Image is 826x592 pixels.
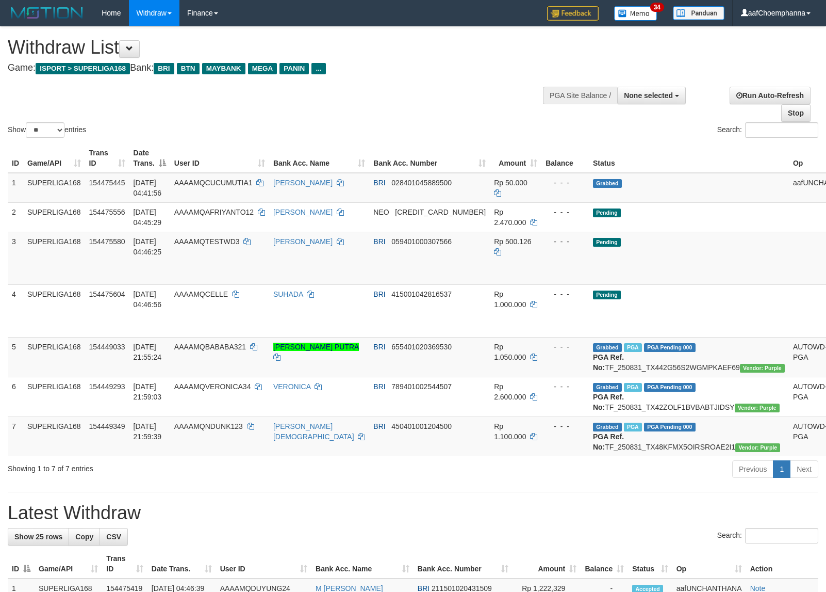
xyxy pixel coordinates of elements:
[216,549,311,579] th: User ID: activate to sort column ascending
[23,417,85,456] td: SUPERLIGA168
[589,417,789,456] td: TF_250831_TX48KFMX5OIRSROAE2I1
[624,91,673,100] span: None selected
[89,343,125,351] span: 154449033
[650,3,664,12] span: 34
[8,417,23,456] td: 7
[85,143,129,173] th: Trans ID: activate to sort column ascending
[23,202,85,232] td: SUPERLIGA168
[26,122,64,138] select: Showentries
[391,290,452,298] span: Copy 415001042816537 to clipboard
[8,37,540,58] h1: Withdraw List
[23,232,85,284] td: SUPERLIGA168
[593,353,624,372] b: PGA Ref. No:
[672,549,746,579] th: Op: activate to sort column ascending
[311,549,414,579] th: Bank Acc. Name: activate to sort column ascending
[745,122,818,138] input: Search:
[373,179,385,187] span: BRI
[134,237,162,256] span: [DATE] 04:46:25
[373,290,385,298] span: BRI
[369,143,490,173] th: Bank Acc. Number: activate to sort column ascending
[106,533,121,541] span: CSV
[279,63,309,74] span: PANIN
[373,237,385,246] span: BRI
[593,423,622,431] span: Grabbed
[273,382,310,391] a: VERONICA
[490,143,541,173] th: Amount: activate to sort column ascending
[8,143,23,173] th: ID
[781,104,811,122] a: Stop
[23,377,85,417] td: SUPERLIGA168
[513,549,581,579] th: Amount: activate to sort column ascending
[391,237,452,246] span: Copy 059401000307566 to clipboard
[100,528,128,546] a: CSV
[23,173,85,203] td: SUPERLIGA168
[593,343,622,352] span: Grabbed
[593,179,622,188] span: Grabbed
[717,122,818,138] label: Search:
[745,528,818,543] input: Search:
[717,528,818,543] label: Search:
[617,87,686,104] button: None selected
[134,422,162,441] span: [DATE] 21:59:39
[134,179,162,197] span: [DATE] 04:41:56
[134,290,162,309] span: [DATE] 04:46:56
[89,208,125,216] span: 154475556
[494,382,526,401] span: Rp 2.600.000
[174,422,243,430] span: AAAAMQNDUNK123
[735,404,780,412] span: Vendor URL: https://trx4.1velocity.biz
[593,238,621,247] span: Pending
[494,290,526,309] span: Rp 1.000.000
[134,382,162,401] span: [DATE] 21:59:03
[589,337,789,377] td: TF_250831_TX442G56S2WGMPKAEF69
[23,337,85,377] td: SUPERLIGA168
[8,173,23,203] td: 1
[732,460,773,478] a: Previous
[273,237,333,246] a: [PERSON_NAME]
[614,6,657,21] img: Button%20Memo.svg
[593,209,621,217] span: Pending
[373,343,385,351] span: BRI
[8,202,23,232] td: 2
[589,377,789,417] td: TF_250831_TX42ZOLF1BVBABTJIDSY
[391,422,452,430] span: Copy 450401001204500 to clipboard
[593,433,624,451] b: PGA Ref. No:
[134,208,162,227] span: [DATE] 04:45:29
[644,423,696,431] span: PGA Pending
[494,422,526,441] span: Rp 1.100.000
[174,237,240,246] span: AAAAMQTESTWD3
[273,290,303,298] a: SUHADA
[273,208,333,216] a: [PERSON_NAME]
[546,236,585,247] div: - - -
[269,143,369,173] th: Bank Acc. Name: activate to sort column ascending
[624,343,642,352] span: Marked by aafheankoy
[624,383,642,392] span: Marked by aafheankoy
[8,377,23,417] td: 6
[174,208,254,216] span: AAAAMQAFRIYANTO12
[273,179,333,187] a: [PERSON_NAME]
[8,337,23,377] td: 5
[8,459,337,474] div: Showing 1 to 7 of 7 entries
[202,63,245,74] span: MAYBANK
[494,179,527,187] span: Rp 50.000
[547,6,599,21] img: Feedback.jpg
[373,422,385,430] span: BRI
[8,232,23,284] td: 3
[391,179,452,187] span: Copy 028401045889500 to clipboard
[746,549,818,579] th: Action
[790,460,818,478] a: Next
[273,422,354,441] a: [PERSON_NAME][DEMOGRAPHIC_DATA]
[147,549,216,579] th: Date Trans.: activate to sort column ascending
[311,63,325,74] span: ...
[730,87,811,104] a: Run Auto-Refresh
[89,422,125,430] span: 154449349
[248,63,277,74] span: MEGA
[177,63,200,74] span: BTN
[174,179,253,187] span: AAAAMQCUCUMUTIA1
[89,290,125,298] span: 154475604
[23,284,85,337] td: SUPERLIGA168
[273,343,359,351] a: [PERSON_NAME] PUTRA
[673,6,724,20] img: panduan.png
[581,549,628,579] th: Balance: activate to sort column ascending
[546,421,585,431] div: - - -
[546,381,585,392] div: - - -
